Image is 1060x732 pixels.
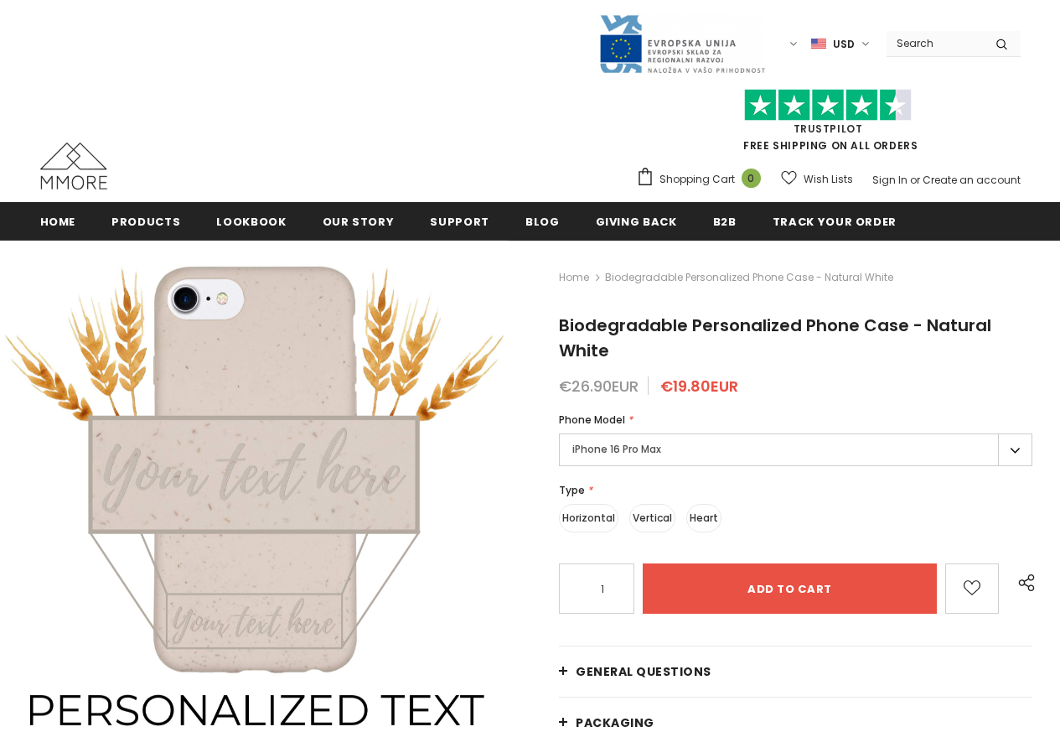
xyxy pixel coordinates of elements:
span: 0 [742,169,761,188]
a: Javni Razpis [598,36,766,50]
a: Trustpilot [794,122,863,136]
span: PACKAGING [576,714,654,731]
span: support [430,214,489,230]
span: Lookbook [216,214,286,230]
a: Lookbook [216,202,286,240]
span: Home [40,214,76,230]
span: Wish Lists [804,171,853,188]
span: €26.90EUR [559,376,639,397]
a: B2B [713,202,737,240]
span: Blog [525,214,560,230]
a: Giving back [596,202,677,240]
span: FREE SHIPPING ON ALL ORDERS [636,96,1021,153]
input: Add to cart [643,563,937,614]
span: Type [559,483,585,497]
span: €19.80EUR [660,376,738,397]
a: Wish Lists [781,164,853,194]
span: or [910,173,920,187]
span: Products [111,214,180,230]
a: Our Story [323,202,395,240]
span: Shopping Cart [659,171,735,188]
a: Track your order [773,202,897,240]
input: Search Site [887,31,983,55]
span: Track your order [773,214,897,230]
label: Horizontal [559,504,618,532]
span: Biodegradable Personalized Phone Case - Natural White [605,267,893,288]
a: Home [40,202,76,240]
a: Home [559,267,589,288]
span: General Questions [576,663,711,680]
a: Shopping Cart 0 [636,167,769,192]
a: Create an account [923,173,1021,187]
img: MMORE Cases [40,143,107,189]
span: Giving back [596,214,677,230]
img: USD [811,37,826,51]
a: Products [111,202,180,240]
span: Biodegradable Personalized Phone Case - Natural White [559,314,991,362]
span: B2B [713,214,737,230]
a: support [430,202,489,240]
label: Heart [686,504,721,532]
a: Blog [525,202,560,240]
span: Our Story [323,214,395,230]
a: Sign In [872,173,907,187]
span: USD [833,36,855,53]
label: iPhone 16 Pro Max [559,433,1032,466]
label: Vertical [629,504,675,532]
span: Phone Model [559,413,625,427]
a: General Questions [559,646,1032,697]
img: Javni Razpis [598,13,766,75]
img: Trust Pilot Stars [744,89,912,122]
